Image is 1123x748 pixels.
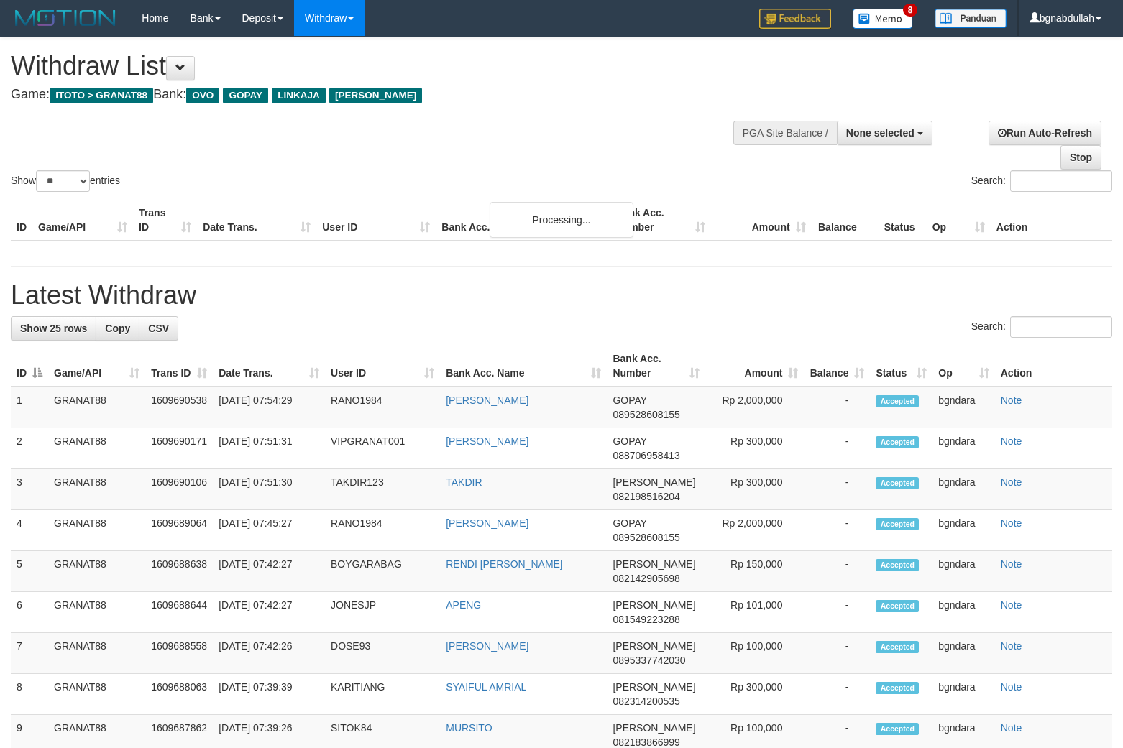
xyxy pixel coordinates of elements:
span: ITOTO > GRANAT88 [50,88,153,103]
span: [PERSON_NAME] [613,640,695,652]
td: GRANAT88 [48,428,145,469]
th: Bank Acc. Number: activate to sort column ascending [607,346,705,387]
a: Note [1001,599,1022,611]
td: bgndara [932,633,994,674]
td: KARITIANG [325,674,440,715]
span: CSV [148,323,169,334]
th: Action [991,200,1112,241]
td: bgndara [932,428,994,469]
span: None selected [846,127,915,139]
img: Button%20Memo.svg [853,9,913,29]
a: Note [1001,394,1022,406]
span: Show 25 rows [20,323,87,334]
th: Trans ID [133,200,197,241]
th: Balance: activate to sort column ascending [804,346,870,387]
td: Rp 300,000 [705,469,804,510]
td: - [804,551,870,592]
a: APENG [446,599,481,611]
td: bgndara [932,510,994,551]
span: 8 [903,4,918,17]
td: bgndara [932,387,994,428]
th: User ID: activate to sort column ascending [325,346,440,387]
th: User ID [316,200,436,241]
td: 1609688644 [145,592,213,633]
td: 1609688638 [145,551,213,592]
a: MURSITO [446,722,492,734]
td: RANO1984 [325,387,440,428]
div: PGA Site Balance / [733,121,837,145]
label: Show entries [11,170,120,192]
td: 1609690538 [145,387,213,428]
select: Showentries [36,170,90,192]
span: Copy 089528608155 to clipboard [613,532,679,543]
td: - [804,674,870,715]
span: Accepted [876,559,919,571]
td: GRANAT88 [48,387,145,428]
span: [PERSON_NAME] [329,88,422,103]
span: [PERSON_NAME] [613,722,695,734]
span: Accepted [876,436,919,448]
th: Trans ID: activate to sort column ascending [145,346,213,387]
td: - [804,592,870,633]
th: ID: activate to sort column descending [11,346,48,387]
button: None selected [837,121,932,145]
th: Date Trans.: activate to sort column ascending [213,346,325,387]
td: bgndara [932,551,994,592]
th: Status: activate to sort column ascending [870,346,932,387]
td: 1609690106 [145,469,213,510]
td: GRANAT88 [48,510,145,551]
span: Copy 081549223288 to clipboard [613,614,679,625]
td: [DATE] 07:42:26 [213,633,325,674]
td: BOYGARABAG [325,551,440,592]
div: Processing... [490,202,633,238]
td: GRANAT88 [48,592,145,633]
a: [PERSON_NAME] [446,435,528,447]
td: 3 [11,469,48,510]
td: [DATE] 07:51:30 [213,469,325,510]
img: Feedback.jpg [759,9,831,29]
span: GOPAY [223,88,268,103]
td: [DATE] 07:39:39 [213,674,325,715]
img: panduan.png [935,9,1007,28]
h4: Game: Bank: [11,88,734,102]
input: Search: [1010,170,1112,192]
span: Copy 0895337742030 to clipboard [613,655,685,666]
td: [DATE] 07:51:31 [213,428,325,469]
a: Note [1001,435,1022,447]
td: - [804,510,870,551]
span: GOPAY [613,394,646,406]
td: Rp 101,000 [705,592,804,633]
th: Status [879,200,927,241]
label: Search: [971,170,1112,192]
h1: Withdraw List [11,52,734,80]
td: 1609689064 [145,510,213,551]
span: Copy 088706958413 to clipboard [613,450,679,461]
span: Accepted [876,518,919,530]
th: Date Trans. [197,200,316,241]
td: [DATE] 07:45:27 [213,510,325,551]
td: Rp 2,000,000 [705,387,804,428]
td: bgndara [932,592,994,633]
a: Note [1001,558,1022,570]
td: 6 [11,592,48,633]
td: 2 [11,428,48,469]
th: Bank Acc. Name: activate to sort column ascending [440,346,607,387]
a: [PERSON_NAME] [446,640,528,652]
th: Action [995,346,1112,387]
td: 8 [11,674,48,715]
a: Run Auto-Refresh [989,121,1101,145]
a: Show 25 rows [11,316,96,341]
span: Accepted [876,641,919,653]
td: [DATE] 07:42:27 [213,592,325,633]
td: Rp 150,000 [705,551,804,592]
th: Op: activate to sort column ascending [932,346,994,387]
td: VIPGRANAT001 [325,428,440,469]
span: [PERSON_NAME] [613,476,695,488]
td: 1609690171 [145,428,213,469]
td: GRANAT88 [48,633,145,674]
span: GOPAY [613,517,646,529]
span: Accepted [876,682,919,694]
td: 1609688063 [145,674,213,715]
span: Accepted [876,477,919,489]
td: Rp 100,000 [705,633,804,674]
